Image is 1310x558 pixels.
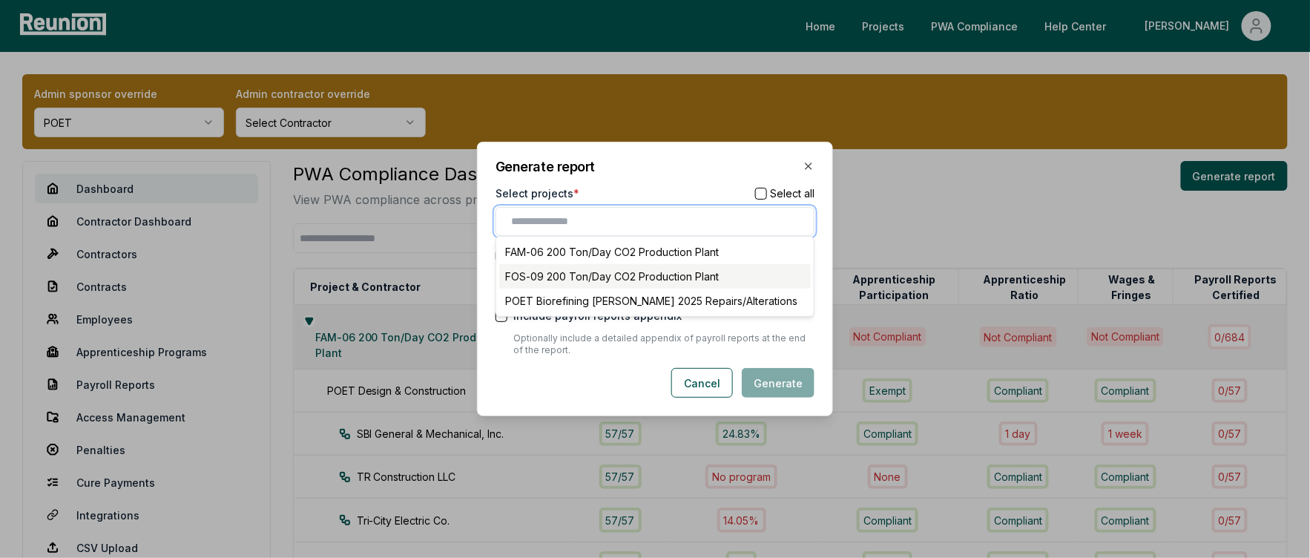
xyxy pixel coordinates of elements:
div: FAM-06 200 Ton/Day CO2 Production Plant [499,240,811,264]
button: Cancel [671,368,733,398]
label: Select projects [496,186,579,201]
h2: Generate report [496,160,814,174]
div: Suggestions [496,236,814,317]
div: FOS-09 200 Ton/Day CO2 Production Plant [499,264,811,289]
p: Optionally include a detailed appendix of payroll reports at the end of the report. [513,332,814,356]
div: POET Biorefining [PERSON_NAME] 2025 Repairs/Alterations [499,289,811,313]
label: Select all [770,188,814,199]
